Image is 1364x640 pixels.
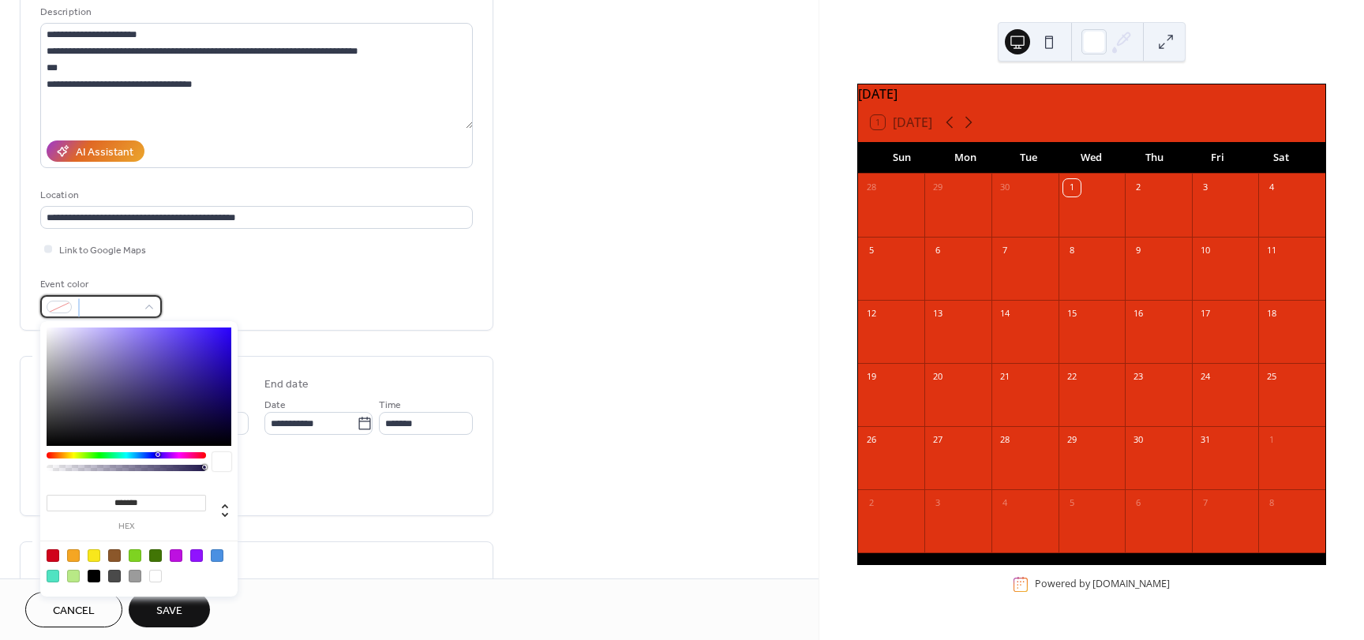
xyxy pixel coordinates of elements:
div: 5 [863,242,880,260]
div: 6 [929,242,946,260]
div: 6 [1130,495,1147,512]
div: 28 [863,179,880,196]
div: #4A4A4A [108,570,121,582]
div: Fri [1186,142,1250,174]
div: #B8E986 [67,570,80,582]
div: #8B572A [108,549,121,562]
div: Thu [1123,142,1186,174]
button: Cancel [25,592,122,627]
div: [DATE] [858,84,1325,103]
div: 27 [929,432,946,449]
div: 4 [996,495,1014,512]
div: End date [264,376,309,393]
div: Event color [40,276,159,293]
div: #BD10E0 [170,549,182,562]
div: 10 [1197,242,1214,260]
div: #7ED321 [129,549,141,562]
div: 1 [1263,432,1280,449]
div: #417505 [149,549,162,562]
span: Link to Google Maps [59,242,146,259]
div: 3 [1197,179,1214,196]
div: 19 [863,369,880,386]
div: 13 [929,305,946,323]
div: 4 [1263,179,1280,196]
div: #9013FE [190,549,203,562]
div: 26 [863,432,880,449]
div: 29 [1063,432,1081,449]
div: 7 [996,242,1014,260]
div: 28 [996,432,1014,449]
div: Powered by [1035,577,1170,590]
div: 8 [1063,242,1081,260]
div: #D0021B [47,549,59,562]
div: 9 [1130,242,1147,260]
div: 5 [1063,495,1081,512]
div: Sat [1250,142,1313,174]
div: Sun [871,142,934,174]
div: 3 [929,495,946,512]
div: 23 [1130,369,1147,386]
div: 25 [1263,369,1280,386]
div: #F5A623 [67,549,80,562]
div: #50E3C2 [47,570,59,582]
button: Save [129,592,210,627]
div: #9B9B9B [129,570,141,582]
div: Tue [997,142,1060,174]
button: AI Assistant [47,140,144,162]
span: Time [379,397,401,414]
div: 8 [1263,495,1280,512]
div: 22 [1063,369,1081,386]
div: AI Assistant [76,144,133,161]
div: #FFFFFF [149,570,162,582]
div: Mon [934,142,997,174]
div: Wed [1060,142,1123,174]
div: #4A90E2 [211,549,223,562]
div: 29 [929,179,946,196]
div: Location [40,187,470,204]
div: 2 [863,495,880,512]
div: 24 [1197,369,1214,386]
div: 11 [1263,242,1280,260]
div: #F8E71C [88,549,100,562]
div: 12 [863,305,880,323]
span: Save [156,603,182,619]
div: 2 [1130,179,1147,196]
div: 20 [929,369,946,386]
div: 16 [1130,305,1147,323]
label: hex [47,522,206,531]
div: 30 [1130,432,1147,449]
div: 31 [1197,432,1214,449]
div: 30 [996,179,1014,196]
div: 1 [1063,179,1081,196]
div: #000000 [88,570,100,582]
a: [DOMAIN_NAME] [1092,577,1170,590]
div: 17 [1197,305,1214,323]
div: 7 [1197,495,1214,512]
span: Cancel [53,603,95,619]
div: 21 [996,369,1014,386]
span: Date [264,397,286,414]
div: 18 [1263,305,1280,323]
div: 14 [996,305,1014,323]
div: Description [40,4,470,21]
div: 15 [1063,305,1081,323]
